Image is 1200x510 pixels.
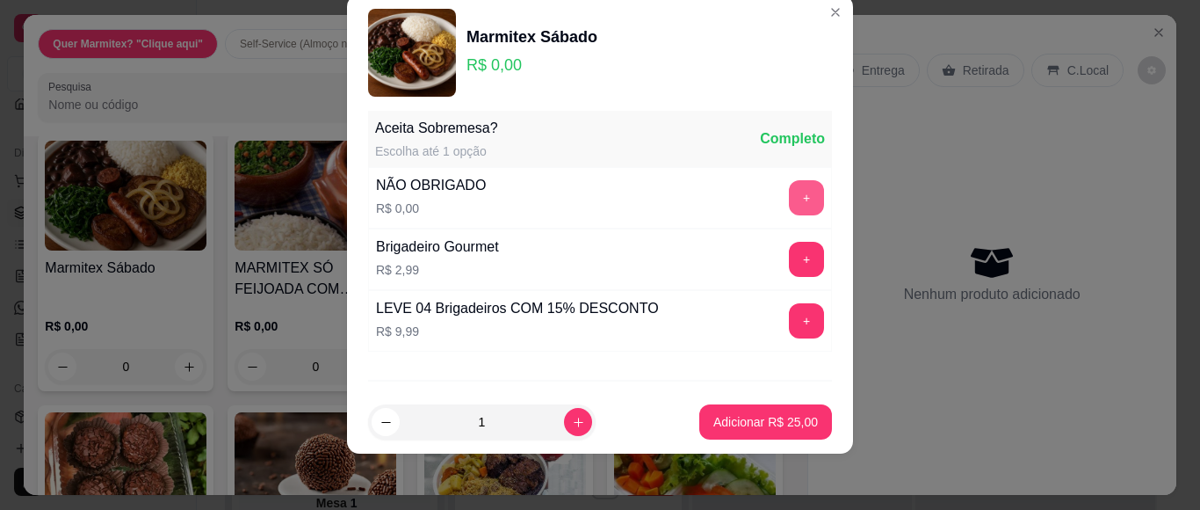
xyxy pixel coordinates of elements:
p: R$ 0,00 [466,53,597,77]
div: LEVE 04 Brigadeiros COM 15% DESCONTO [376,298,659,319]
div: Aceita Sobremesa? [375,118,498,139]
p: R$ 2,99 [376,261,499,279]
div: Marmitex Sábado [466,25,597,49]
button: add [789,242,824,277]
button: decrease-product-quantity [372,408,400,436]
button: increase-product-quantity [564,408,592,436]
img: product-image [368,9,456,97]
p: R$ 9,99 [376,323,659,340]
button: add [789,180,824,215]
button: Adicionar R$ 25,00 [699,404,832,440]
div: Escolha até 1 opção [375,142,498,160]
p: R$ 0,00 [376,200,486,217]
button: add [789,303,824,339]
p: Adicionar R$ 25,00 [713,413,818,431]
div: Brigadeiro Gourmet [376,237,499,258]
div: NÃO OBRIGADO [376,175,486,196]
div: Completo [760,128,825,149]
